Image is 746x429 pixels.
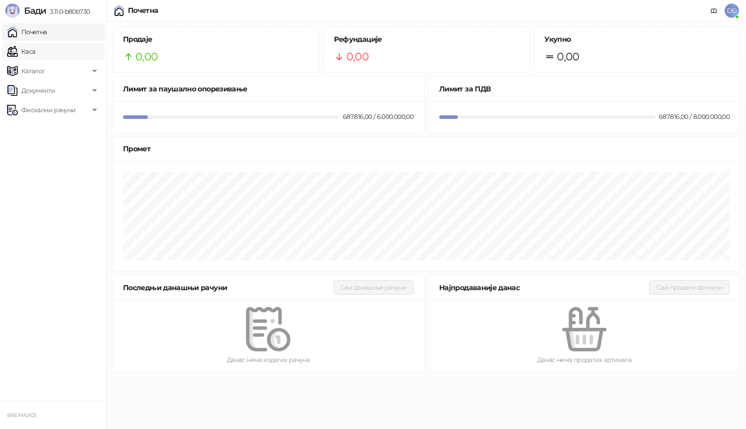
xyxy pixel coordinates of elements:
div: Промет [123,143,730,154]
div: Последњи данашњи рачуни [123,282,333,293]
div: 687.816,00 / 6.000.000,00 [341,112,415,122]
span: Фискални рачуни [21,101,75,119]
span: DĐ [725,4,739,18]
small: BRE MAJICE [7,412,37,418]
div: 687.816,00 / 8.000.000,00 [657,112,731,122]
h5: Рефундације [334,34,519,45]
span: 0,00 [346,48,369,65]
div: Почетна [128,7,159,14]
h5: Укупно [544,34,730,45]
div: Лимит за ПДВ [439,83,730,94]
div: Најпродаваније данас [439,282,649,293]
span: Документи [21,82,55,99]
button: Сви данашњи рачуни [333,280,413,295]
span: 3.11.0-b80b730 [46,8,90,16]
a: Почетна [7,23,47,41]
a: Документација [707,4,721,18]
div: Лимит за паушално опорезивање [123,83,413,94]
span: Каталог [21,62,45,80]
img: Logo [5,4,20,18]
span: Бади [24,5,46,16]
a: Каса [7,43,35,60]
span: 0,00 [557,48,579,65]
h5: Продаје [123,34,308,45]
span: 0,00 [135,48,158,65]
div: Данас нема издатих рачуна [127,355,410,365]
div: Данас нема продатих артикала [443,355,726,365]
button: Сви продати артикли [649,280,730,295]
